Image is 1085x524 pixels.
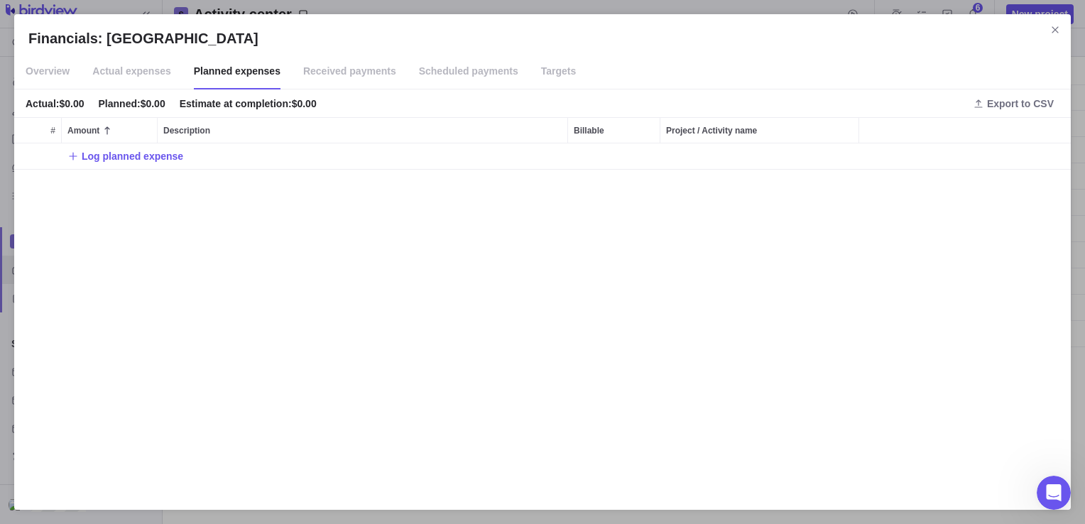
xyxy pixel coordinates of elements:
div: grid [14,143,1071,496]
div: Product updates [29,240,238,255]
span: Amount [67,124,99,138]
div: Ask a question [29,179,215,194]
div: Description [158,118,567,143]
div: Webinars [29,293,238,307]
span: Project / Activity name [666,124,757,138]
img: Profile image for Fin [221,185,238,202]
span: Export to CSV [967,94,1059,114]
span: Description [163,124,210,138]
div: Financials: Muscat Municipality [14,14,1071,510]
h2: Financials: Muscat Municipality [28,28,1057,48]
div: Knowledge base [29,266,238,281]
div: Actual : $0.00 [26,97,84,111]
div: Close [244,23,270,48]
span: Log planned expense [67,146,183,166]
div: Add New [14,143,1071,170]
a: Webinars [21,287,263,313]
p: Hi Hafiz 👋 [28,101,256,125]
span: # [50,124,55,138]
span: Close [1045,20,1065,40]
span: Messages [189,429,238,439]
span: Log planned expense [82,149,183,163]
span: Export to CSV [987,97,1054,111]
div: Planned : $0.00 [99,97,165,111]
span: Billable [574,124,604,138]
span: Received payments [303,54,396,89]
span: Scheduled payments [419,54,518,89]
span: Home [55,429,87,439]
a: Knowledge base [21,261,263,287]
img: Profile image for Support [193,23,222,51]
div: Amount [62,118,157,143]
button: Messages [142,393,284,450]
iframe: Intercom live chat [1037,476,1071,510]
p: How can we help? [28,125,256,149]
div: Billable [568,118,660,143]
span: Actual expenses [92,54,171,89]
span: Overview [26,54,70,89]
div: Estimate at completion : $0.00 [180,97,317,111]
img: logo [28,27,51,50]
div: Ask a questionAI Agent and team can helpProfile image for Fin [14,167,270,221]
span: Targets [541,54,577,89]
div: AI Agent and team can help [29,194,215,209]
div: Project / Activity name [660,118,858,143]
a: Product updates [21,234,263,261]
span: Planned expenses [194,54,280,89]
